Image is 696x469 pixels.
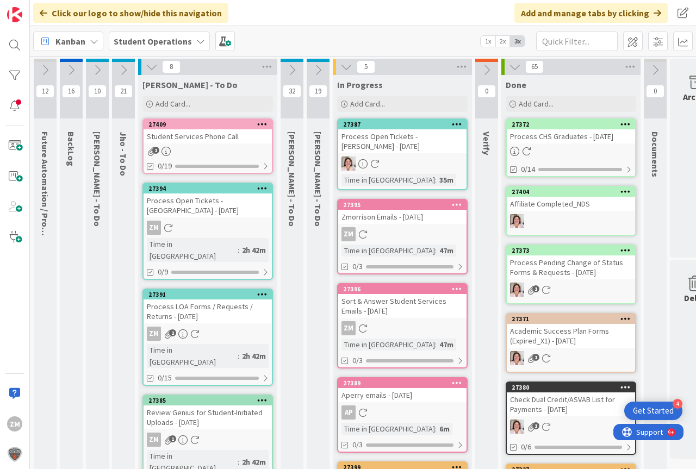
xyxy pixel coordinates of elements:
[437,339,456,351] div: 47m
[36,85,54,98] span: 12
[144,290,272,299] div: 27391
[341,174,435,186] div: Time in [GEOGRAPHIC_DATA]
[507,187,635,197] div: 27404
[147,238,238,262] div: Time in [GEOGRAPHIC_DATA]
[338,284,467,318] div: 27396Sort & Answer Student Services Emails - [DATE]
[144,433,272,447] div: ZM
[650,132,661,177] span: Documents
[341,339,435,351] div: Time in [GEOGRAPHIC_DATA]
[357,60,375,73] span: 5
[338,378,467,402] div: 27389Aperry emails - [DATE]
[510,36,525,47] span: 3x
[338,120,467,153] div: 27387Process Open Tickets - [PERSON_NAME] - [DATE]
[118,132,129,176] span: Jho - To Do
[169,329,176,336] span: 2
[337,79,383,90] span: In Progress
[512,315,635,323] div: 27371
[144,129,272,143] div: Student Services Phone Call
[507,283,635,297] div: EW
[338,284,467,294] div: 27396
[507,383,635,392] div: 27380
[352,355,363,366] span: 0/3
[338,200,467,210] div: 27395
[148,121,272,128] div: 27409
[144,405,272,429] div: Review Genius for Student-Initiated Uploads - [DATE]
[148,185,272,192] div: 27394
[144,290,272,323] div: 27391Process LOA Forms / Requests / Returns - [DATE]
[337,377,468,453] a: 27389Aperry emails - [DATE]APTime in [GEOGRAPHIC_DATA]:6m0/3
[507,197,635,211] div: Affiliate Completed_NDS
[114,85,133,98] span: 21
[142,183,273,280] a: 27394Process Open Tickets - [GEOGRAPHIC_DATA] - [DATE]ZMTime in [GEOGRAPHIC_DATA]:2h 42m0/9
[338,157,467,171] div: EW
[506,118,636,177] a: 27372Process CHS Graduates - [DATE]0/14
[283,85,301,98] span: 32
[536,32,618,51] input: Quick Filter...
[507,420,635,434] div: EW
[525,60,544,73] span: 65
[507,314,635,324] div: 27371
[350,99,385,109] span: Add Card...
[532,285,539,292] span: 1
[343,121,467,128] div: 27387
[287,132,297,227] span: Eric - To Do
[338,294,467,318] div: Sort & Answer Student Services Emails - [DATE]
[147,433,161,447] div: ZM
[33,3,228,23] div: Click our logo to show/hide this navigation
[510,214,524,228] img: EW
[624,402,682,420] div: Open Get Started checklist, remaining modules: 4
[341,321,356,335] div: ZM
[481,132,492,155] span: Verify
[437,423,452,435] div: 6m
[7,7,22,22] img: Visit kanbanzone.com
[62,85,80,98] span: 16
[512,384,635,391] div: 27380
[512,188,635,196] div: 27404
[144,327,272,341] div: ZM
[40,132,51,279] span: Future Automation / Process Building
[506,313,636,373] a: 27371Academic Success Plan Forms (Expired_X1) - [DATE]EW
[337,199,468,274] a: 27395Zmorrison Emails - [DATE]ZMTime in [GEOGRAPHIC_DATA]:47m0/3
[343,285,467,293] div: 27396
[352,261,363,272] span: 0/3
[338,227,467,241] div: ZM
[435,339,437,351] span: :
[147,327,161,341] div: ZM
[435,423,437,435] span: :
[147,344,238,368] div: Time in [GEOGRAPHIC_DATA]
[673,399,682,409] div: 4
[114,36,192,47] b: Student Operations
[144,184,272,217] div: 27394Process Open Tickets - [GEOGRAPHIC_DATA] - [DATE]
[352,439,363,451] span: 0/3
[313,132,324,227] span: Amanda - To Do
[144,120,272,143] div: 27409Student Services Phone Call
[507,120,635,143] div: 27372Process CHS Graduates - [DATE]
[341,423,435,435] div: Time in [GEOGRAPHIC_DATA]
[7,447,22,462] img: avatar
[55,4,60,13] div: 9+
[506,79,526,90] span: Done
[435,174,437,186] span: :
[338,388,467,402] div: Aperry emails - [DATE]
[158,266,168,278] span: 0/9
[142,79,238,90] span: Zaida - To Do
[239,244,269,256] div: 2h 42m
[92,132,103,227] span: Emilie - To Do
[338,378,467,388] div: 27389
[337,283,468,368] a: 27396Sort & Answer Student Services Emails - [DATE]ZMTime in [GEOGRAPHIC_DATA]:47m0/3
[506,186,636,236] a: 27404Affiliate Completed_NDSEW
[169,435,176,442] span: 1
[507,255,635,279] div: Process Pending Change of Status Forms & Requests - [DATE]
[66,132,77,166] span: BackLog
[148,397,272,404] div: 27385
[23,2,49,15] span: Support
[144,299,272,323] div: Process LOA Forms / Requests / Returns - [DATE]
[144,120,272,129] div: 27409
[144,193,272,217] div: Process Open Tickets - [GEOGRAPHIC_DATA] - [DATE]
[507,383,635,416] div: 27380Check Dual Credit/ASVAB List for Payments - [DATE]
[646,85,664,98] span: 0
[144,396,272,429] div: 27385Review Genius for Student-Initiated Uploads - [DATE]
[481,36,495,47] span: 1x
[507,246,635,279] div: 27373Process Pending Change of Status Forms & Requests - [DATE]
[338,129,467,153] div: Process Open Tickets - [PERSON_NAME] - [DATE]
